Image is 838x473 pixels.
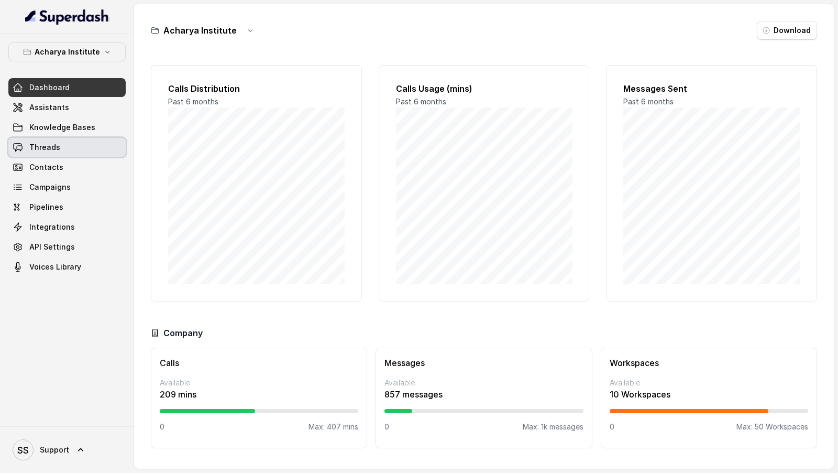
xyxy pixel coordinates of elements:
span: Dashboard [29,82,70,93]
h3: Workspaces [610,357,808,369]
span: Pipelines [29,202,63,212]
p: Max: 1k messages [523,422,583,432]
span: Voices Library [29,262,81,272]
span: Past 6 months [623,97,674,106]
p: Max: 407 mins [308,422,358,432]
h3: Messages [384,357,583,369]
p: 10 Workspaces [610,388,808,401]
p: Available [160,378,358,388]
p: Available [610,378,808,388]
h2: Messages Sent [623,82,800,95]
a: Threads [8,138,126,157]
span: Contacts [29,162,63,173]
a: Pipelines [8,198,126,217]
span: Campaigns [29,182,71,192]
img: light.svg [25,8,109,25]
a: Knowledge Bases [8,118,126,137]
h2: Calls Usage (mins) [396,82,572,95]
p: Acharya Institute [35,46,100,58]
h2: Calls Distribution [168,82,345,95]
h3: Calls [160,357,358,369]
span: Knowledge Bases [29,122,95,133]
span: Threads [29,142,60,153]
a: Voices Library [8,257,126,276]
h3: Acharya Institute [163,24,237,37]
p: Max: 50 Workspaces [736,422,808,432]
a: Campaigns [8,178,126,197]
span: Past 6 months [396,97,446,106]
span: Support [40,445,69,455]
a: Support [8,435,126,465]
a: Dashboard [8,78,126,97]
p: 209 mins [160,388,358,401]
text: SS [17,445,29,456]
p: 0 [610,422,614,432]
span: API Settings [29,242,75,252]
p: 0 [384,422,389,432]
a: Integrations [8,218,126,236]
h3: Company [163,327,203,339]
a: API Settings [8,238,126,256]
a: Contacts [8,158,126,177]
p: Available [384,378,583,388]
span: Integrations [29,222,75,232]
span: Assistants [29,102,69,113]
button: Acharya Institute [8,42,126,61]
p: 0 [160,422,164,432]
a: Assistants [8,98,126,117]
p: 857 messages [384,388,583,401]
button: Download [757,21,817,40]
span: Past 6 months [168,97,218,106]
